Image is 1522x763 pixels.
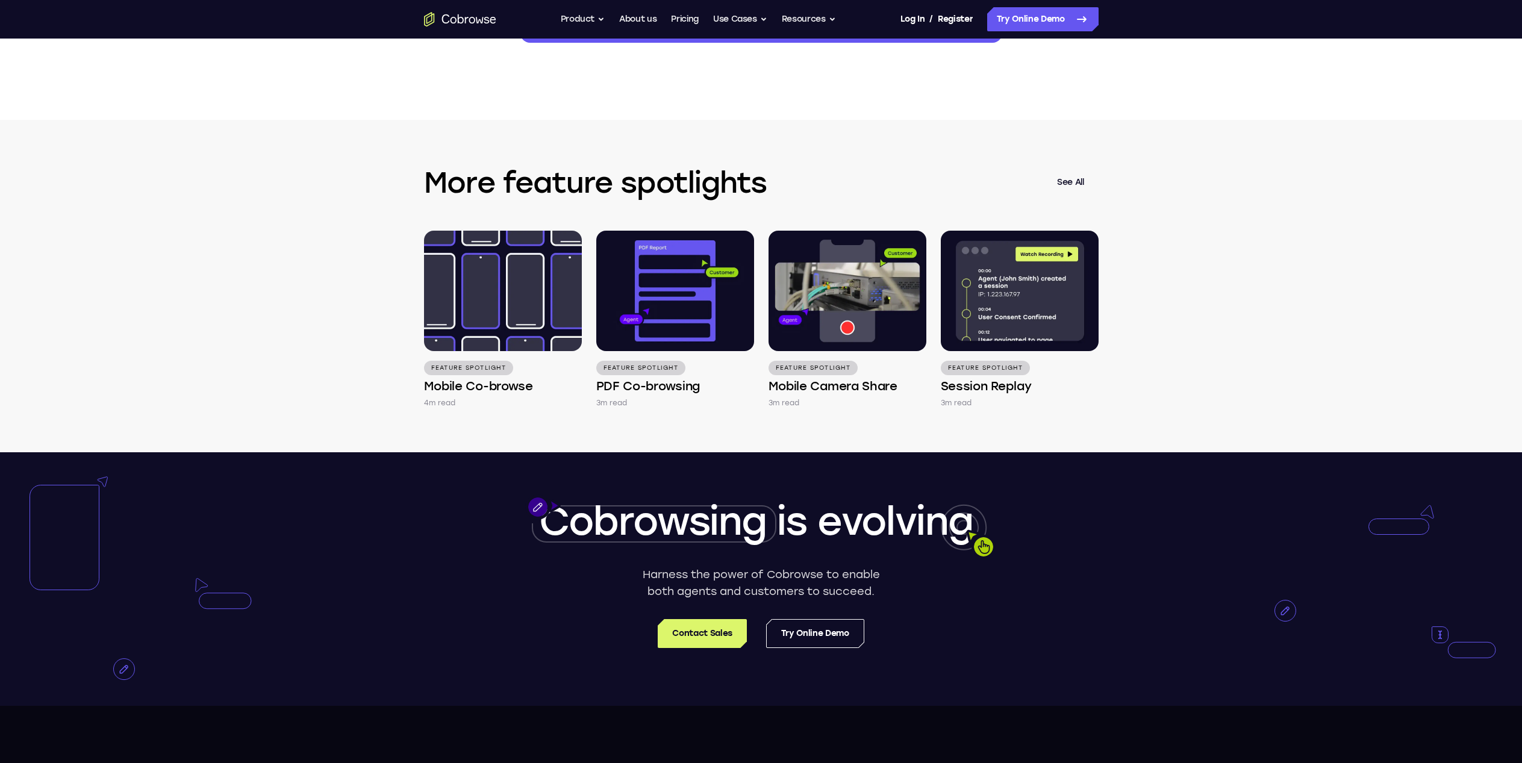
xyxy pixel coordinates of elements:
[1043,168,1099,197] a: See All
[782,7,836,31] button: Resources
[658,619,746,648] a: Contact Sales
[596,378,700,394] h4: PDF Co-browsing
[424,163,1043,202] h3: More feature spotlights
[941,231,1099,351] img: Session Replay
[596,361,685,375] p: Feature Spotlight
[638,566,884,600] p: Harness the power of Cobrowse to enable both agents and customers to succeed.
[766,619,864,648] a: Try Online Demo
[769,361,858,375] p: Feature Spotlight
[424,231,582,409] a: Feature Spotlight Mobile Co-browse 4m read
[424,231,582,351] img: Mobile Co-browse
[671,7,699,31] a: Pricing
[539,498,767,544] span: Cobrowsing
[596,231,754,351] img: PDF Co-browsing
[941,361,1030,375] p: Feature Spotlight
[941,378,1032,394] h4: Session Replay
[596,397,628,409] p: 3m read
[769,397,800,409] p: 3m read
[929,12,933,26] span: /
[424,361,513,375] p: Feature Spotlight
[941,231,1099,409] a: Feature Spotlight Session Replay 3m read
[900,7,925,31] a: Log In
[424,397,456,409] p: 4m read
[769,378,897,394] h4: Mobile Camera Share
[938,7,973,31] a: Register
[424,378,533,394] h4: Mobile Co-browse
[561,7,605,31] button: Product
[619,7,657,31] a: About us
[987,7,1099,31] a: Try Online Demo
[769,231,926,409] a: Feature Spotlight Mobile Camera Share 3m read
[769,231,926,351] img: Mobile Camera Share
[424,12,496,26] a: Go to the home page
[713,7,767,31] button: Use Cases
[596,231,754,409] a: Feature Spotlight PDF Co-browsing 3m read
[941,397,972,409] p: 3m read
[817,498,973,544] span: evolving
